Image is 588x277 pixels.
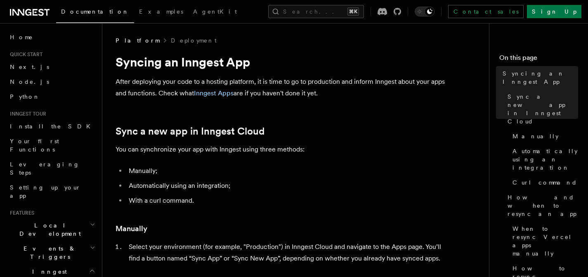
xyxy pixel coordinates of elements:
[7,119,97,134] a: Install the SDK
[499,53,578,66] h4: On this page
[116,76,446,99] p: After deploying your code to a hosting platform, it is time to go to production and inform Innges...
[10,93,40,100] span: Python
[527,5,581,18] a: Sign Up
[193,8,237,15] span: AgentKit
[509,221,578,261] a: When to resync Vercel apps manually
[347,7,359,16] kbd: ⌘K
[499,66,578,89] a: Syncing an Inngest App
[116,144,446,155] p: You can synchronize your app with Inngest using three methods:
[116,54,446,69] h1: Syncing an Inngest App
[7,111,46,117] span: Inngest tour
[126,180,446,192] li: Automatically using an integration;
[512,147,578,172] span: Automatically using an integration
[116,223,147,234] a: Manually
[7,157,97,180] a: Leveraging Steps
[10,64,49,70] span: Next.js
[509,129,578,144] a: Manually
[7,221,90,238] span: Local Development
[7,51,43,58] span: Quick start
[7,89,97,104] a: Python
[188,2,242,22] a: AgentKit
[134,2,188,22] a: Examples
[508,92,578,125] span: Sync a new app in Inngest Cloud
[503,69,578,86] span: Syncing an Inngest App
[61,8,129,15] span: Documentation
[7,241,97,264] button: Events & Triggers
[7,210,34,216] span: Features
[7,59,97,74] a: Next.js
[512,178,577,187] span: Curl command
[10,138,59,153] span: Your first Functions
[126,195,446,206] li: With a curl command.
[171,36,217,45] a: Deployment
[504,190,578,221] a: How and when to resync an app
[10,123,95,130] span: Install the SDK
[10,78,49,85] span: Node.js
[508,193,578,218] span: How and when to resync an app
[10,184,81,199] span: Setting up your app
[512,225,578,258] span: When to resync Vercel apps manually
[126,165,446,177] li: Manually;
[509,144,578,175] a: Automatically using an integration
[415,7,435,17] button: Toggle dark mode
[509,175,578,190] a: Curl command
[7,74,97,89] a: Node.js
[504,89,578,129] a: Sync a new app in Inngest Cloud
[448,5,524,18] a: Contact sales
[7,30,97,45] a: Home
[126,241,446,264] li: Select your environment (for example, "Production") in Inngest Cloud and navigate to the Apps pag...
[7,218,97,241] button: Local Development
[7,180,97,203] a: Setting up your app
[116,125,264,137] a: Sync a new app in Inngest Cloud
[7,134,97,157] a: Your first Functions
[268,5,364,18] button: Search...⌘K
[139,8,183,15] span: Examples
[7,244,90,261] span: Events & Triggers
[10,161,80,176] span: Leveraging Steps
[56,2,134,23] a: Documentation
[10,33,33,41] span: Home
[512,132,559,140] span: Manually
[194,89,234,97] a: Inngest Apps
[116,36,159,45] span: Platform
